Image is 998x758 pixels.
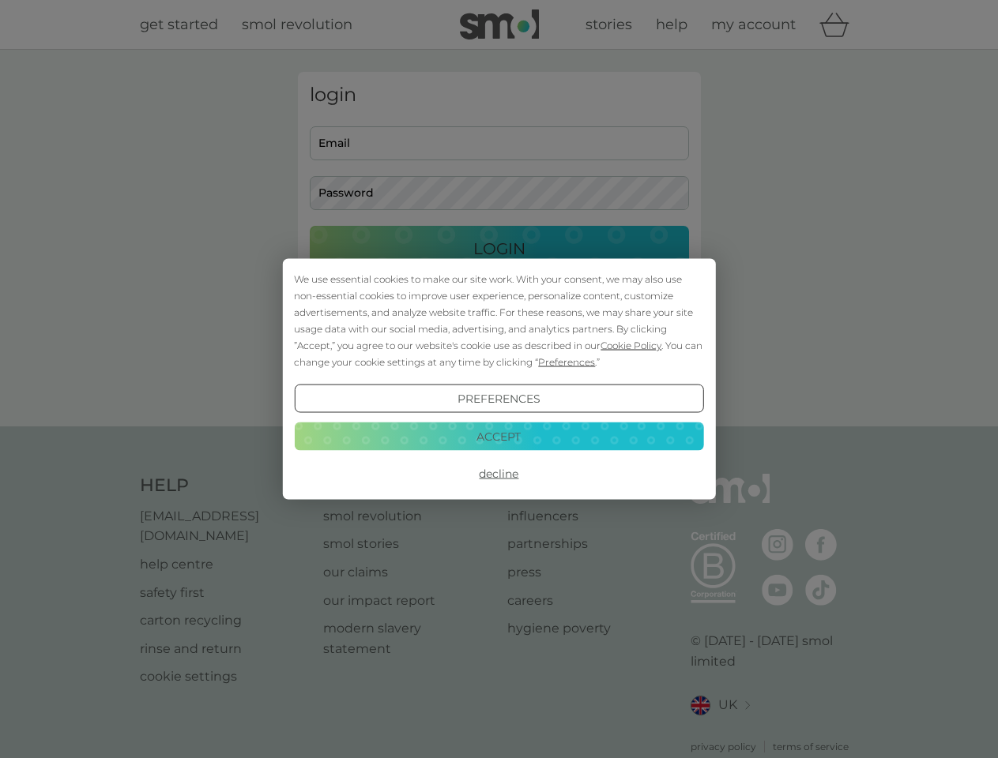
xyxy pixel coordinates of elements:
[294,271,703,370] div: We use essential cookies to make our site work. With your consent, we may also use non-essential ...
[538,356,595,368] span: Preferences
[601,340,661,351] span: Cookie Policy
[282,259,715,500] div: Cookie Consent Prompt
[294,460,703,488] button: Decline
[294,422,703,450] button: Accept
[294,385,703,413] button: Preferences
